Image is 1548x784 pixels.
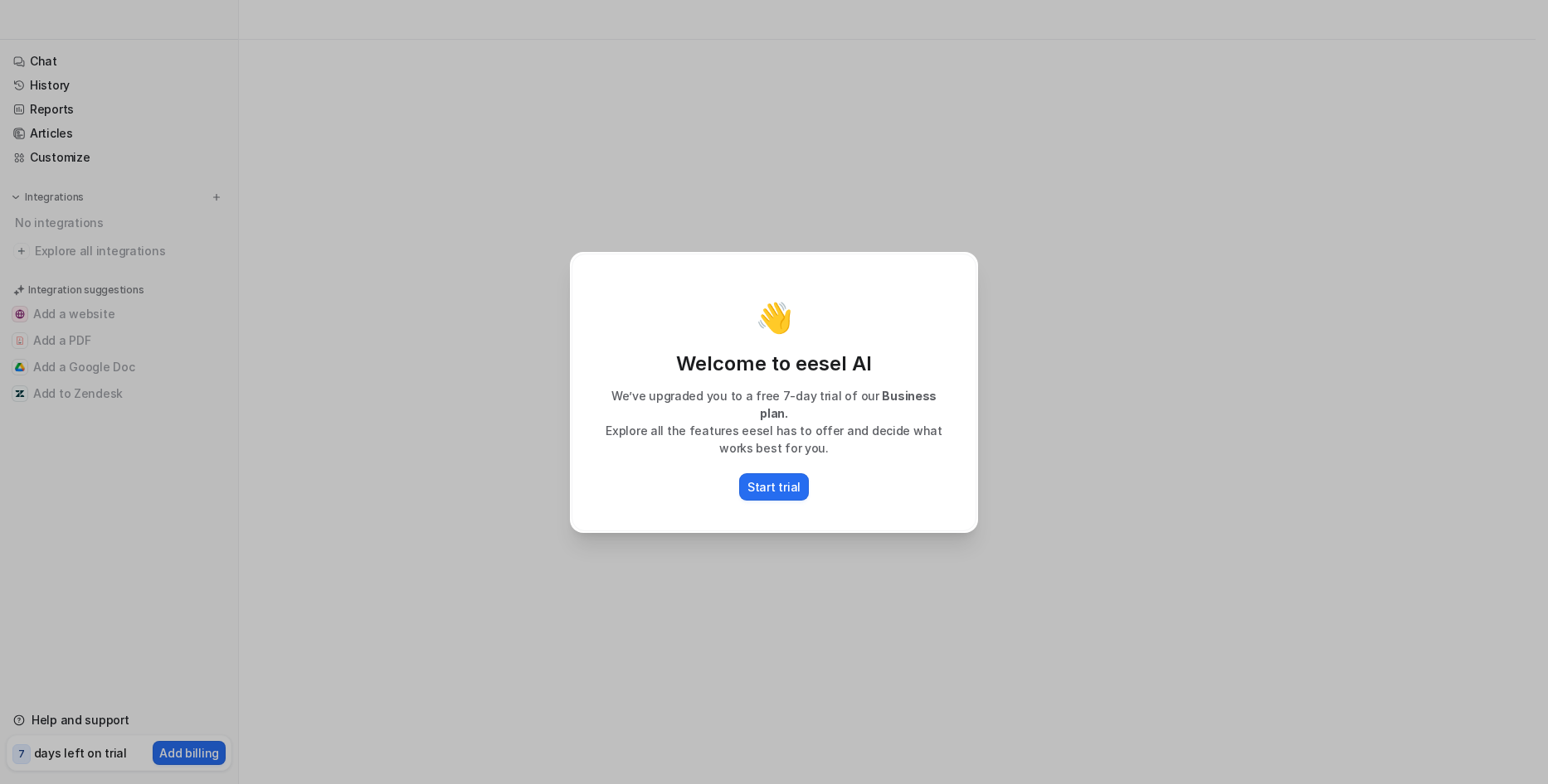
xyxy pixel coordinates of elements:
p: Welcome to eesel AI [589,351,959,377]
p: Start trial [747,478,801,496]
p: We’ve upgraded you to a free 7-day trial of our [589,387,959,422]
button: Start trial [739,473,809,501]
p: Explore all the features eesel has to offer and decide what works best for you. [589,422,959,457]
p: 👋 [756,301,793,334]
